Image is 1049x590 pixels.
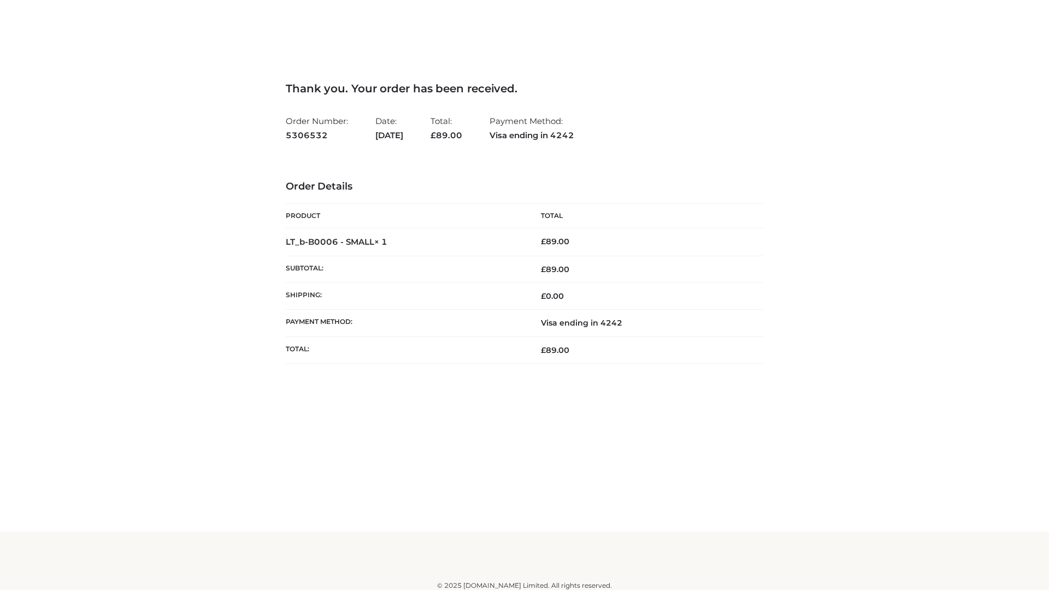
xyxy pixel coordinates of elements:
strong: [DATE] [375,128,403,143]
span: 89.00 [431,130,462,140]
span: 89.00 [541,264,569,274]
span: 89.00 [541,345,569,355]
th: Subtotal: [286,256,524,282]
th: Total [524,204,763,228]
strong: × 1 [374,237,387,247]
li: Order Number: [286,111,348,145]
h3: Thank you. Your order has been received. [286,82,763,95]
strong: LT_b-B0006 - SMALL [286,237,387,247]
span: £ [541,237,546,246]
span: £ [541,291,546,301]
h3: Order Details [286,181,763,193]
li: Date: [375,111,403,145]
span: £ [431,130,436,140]
li: Total: [431,111,462,145]
strong: 5306532 [286,128,348,143]
li: Payment Method: [490,111,574,145]
td: Visa ending in 4242 [524,310,763,337]
th: Payment method: [286,310,524,337]
th: Shipping: [286,283,524,310]
th: Total: [286,337,524,363]
th: Product [286,204,524,228]
span: £ [541,264,546,274]
bdi: 0.00 [541,291,564,301]
strong: Visa ending in 4242 [490,128,574,143]
bdi: 89.00 [541,237,569,246]
span: £ [541,345,546,355]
